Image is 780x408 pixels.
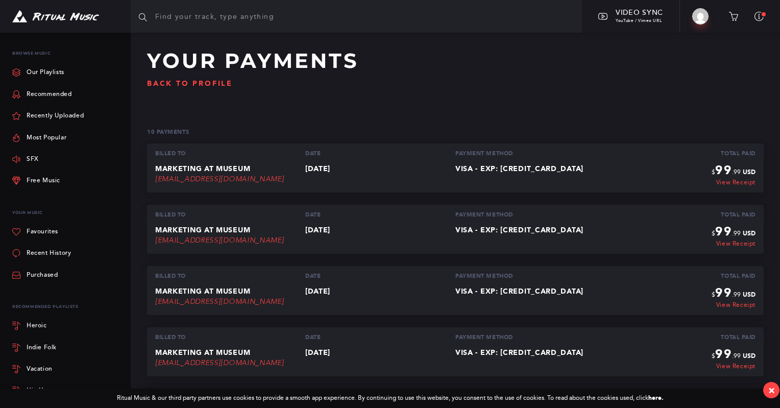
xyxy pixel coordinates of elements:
[721,334,755,341] p: Total Paid
[117,395,664,402] div: Ritual Music & our third party partners use cookies to provide a smooth app experience. By contin...
[455,211,605,218] p: Payment Method
[155,357,305,367] p: [EMAIL_ADDRESS][DOMAIN_NAME]
[12,380,123,401] a: Hip Hop
[305,349,455,357] p: [DATE]
[741,291,755,298] span: USD
[305,287,455,296] p: [DATE]
[305,150,455,157] p: Date
[27,366,53,372] div: Vacation
[715,285,732,300] span: 99
[12,298,123,315] div: Recommended Playlists
[715,346,732,361] span: 99
[12,84,72,105] a: Recommended
[721,150,755,157] p: Total Paid
[12,45,123,62] p: Browse Music
[305,211,455,218] p: Date
[12,358,123,380] a: Vacation
[455,273,605,279] p: Payment Method
[455,226,605,234] p: visa - EXP: [CREDIT_CARD_DATA]
[12,315,123,337] a: Heroic
[712,224,755,247] p: $ .99
[12,170,60,191] a: Free Music
[155,150,305,157] p: Billed To
[721,211,755,218] p: Total Paid
[12,149,39,170] a: SFX
[147,79,233,88] a: Back to profile
[155,287,305,296] p: Marketing at Museum
[12,10,99,23] img: Ritual Music
[12,204,123,221] p: Your Music
[155,234,305,245] p: [EMAIL_ADDRESS][DOMAIN_NAME]
[12,265,58,286] a: Purchased
[768,385,775,396] div: ×
[305,273,455,279] p: Date
[155,334,305,341] p: Billed To
[712,363,755,370] a: View Receipt
[648,394,664,401] a: here.
[155,165,305,173] p: Marketing at Museum
[155,349,305,357] p: Marketing at Museum
[712,179,755,186] a: View Receipt
[692,8,709,25] img: Marketing at Museum
[305,226,455,234] p: [DATE]
[712,241,755,248] a: View Receipt
[741,230,755,237] span: USD
[712,163,755,186] p: $ .99
[147,49,764,73] h2: Your Payments
[12,62,64,83] a: Our Playlists
[155,226,305,234] p: Marketing at Museum
[155,273,305,279] p: Billed To
[712,302,755,309] a: View Receipt
[616,8,663,17] span: Video Sync
[155,173,305,183] p: [EMAIL_ADDRESS][DOMAIN_NAME]
[12,105,84,127] a: Recently Uploaded
[715,162,732,177] span: 99
[455,287,605,296] p: visa - EXP: [CREDIT_CARD_DATA]
[741,352,755,359] span: USD
[455,150,605,157] p: Payment Method
[455,334,605,341] p: Payment Method
[715,224,732,238] span: 99
[27,323,47,329] div: Heroic
[27,388,52,394] div: Hip Hop
[12,127,66,148] a: Most Popular
[12,337,123,358] a: Indie Folk
[721,273,755,279] p: Total Paid
[305,334,455,341] p: Date
[147,129,189,135] p: 10 Payments
[712,347,755,370] p: $ .99
[712,285,755,308] p: $ .99
[27,345,57,351] div: Indie Folk
[305,165,455,173] p: [DATE]
[741,169,755,176] span: USD
[155,296,305,306] p: [EMAIL_ADDRESS][DOMAIN_NAME]
[616,18,662,23] span: YouTube / Vimeo URL
[455,165,605,173] p: visa - EXP: [CREDIT_CARD_DATA]
[155,211,305,218] p: Billed To
[455,349,605,357] p: visa - EXP: [CREDIT_CARD_DATA]
[12,221,58,243] a: Favourites
[12,243,71,264] a: Recent History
